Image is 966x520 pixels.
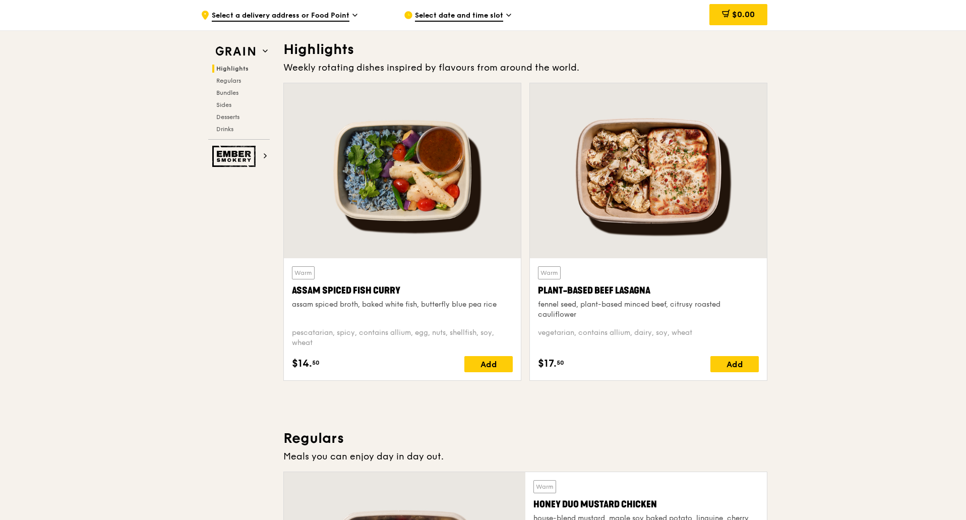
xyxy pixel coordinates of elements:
div: Weekly rotating dishes inspired by flavours from around the world. [283,61,767,75]
h3: Regulars [283,429,767,447]
div: Honey Duo Mustard Chicken [533,497,759,511]
div: Add [464,356,513,372]
span: Select date and time slot [415,11,503,22]
span: $17. [538,356,557,371]
div: Warm [292,266,315,279]
div: Warm [538,266,561,279]
div: fennel seed, plant-based minced beef, citrusy roasted cauliflower [538,300,759,320]
div: Meals you can enjoy day in day out. [283,449,767,464]
span: Desserts [216,113,239,121]
div: Assam Spiced Fish Curry [292,283,513,298]
img: Grain web logo [212,42,259,61]
span: 50 [312,359,320,367]
div: vegetarian, contains allium, dairy, soy, wheat [538,328,759,348]
span: Select a delivery address or Food Point [212,11,349,22]
div: assam spiced broth, baked white fish, butterfly blue pea rice [292,300,513,310]
span: Bundles [216,89,238,96]
h3: Highlights [283,40,767,59]
span: Highlights [216,65,249,72]
span: Sides [216,101,231,108]
div: Add [710,356,759,372]
div: Plant-Based Beef Lasagna [538,283,759,298]
img: Ember Smokery web logo [212,146,259,167]
span: Regulars [216,77,241,84]
span: $14. [292,356,312,371]
div: pescatarian, spicy, contains allium, egg, nuts, shellfish, soy, wheat [292,328,513,348]
span: 50 [557,359,564,367]
span: $0.00 [732,10,755,19]
span: Drinks [216,126,233,133]
div: Warm [533,480,556,493]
